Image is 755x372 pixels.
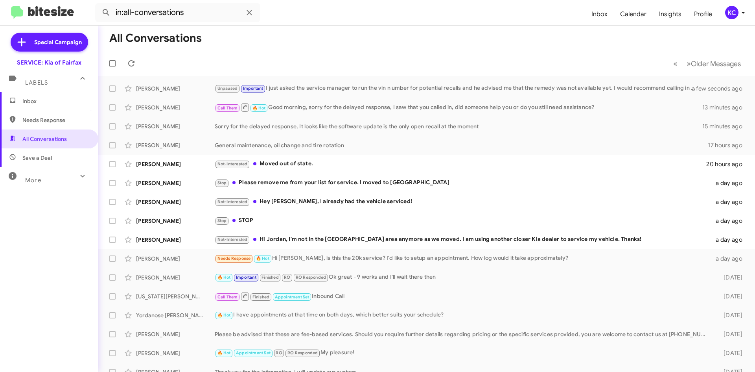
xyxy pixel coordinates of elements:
div: a day ago [711,236,749,244]
span: Call Them [217,105,238,111]
div: I just asked the service manager to run the vin n umber for potential recalls and he advised me t... [215,84,702,93]
div: [PERSON_NAME] [136,349,215,357]
div: a few seconds ago [702,85,749,93]
div: a day ago [711,198,749,206]
span: All Conversations [22,135,67,143]
div: a day ago [711,179,749,187]
div: [PERSON_NAME] [136,274,215,281]
div: Inbound Call [215,291,711,301]
div: [DATE] [711,274,749,281]
div: [PERSON_NAME] [136,104,215,111]
span: Not-Interested [217,237,248,242]
div: [DATE] [711,292,749,300]
span: Finished [261,275,279,280]
div: [PERSON_NAME] [136,122,215,130]
div: Ok great - 9 works and I'll wait there then [215,273,711,282]
div: I have appointments at that time on both days, which better suits your schedule? [215,311,711,320]
h1: All Conversations [109,32,202,44]
span: Older Messages [691,59,741,68]
span: Appointment Set [275,294,309,300]
div: Hi [PERSON_NAME], is this the 20k service? I'd like to setup an appointment. How log would it tak... [215,254,711,263]
span: RO Responded [296,275,326,280]
div: Good morning, sorry for the delayed response, I saw that you called in, did someone help you or d... [215,102,702,112]
div: 20 hours ago [706,160,749,168]
a: Insights [653,3,688,26]
span: Stop [217,180,227,185]
span: 🔥 Hot [217,313,231,318]
span: 🔥 Hot [252,105,266,111]
span: 🔥 Hot [217,275,231,280]
div: [US_STATE][PERSON_NAME] [136,292,215,300]
span: Save a Deal [22,154,52,162]
span: RO Responded [287,350,318,355]
span: Inbox [22,97,89,105]
span: Appointment Set [236,350,271,355]
div: Moved out of state. [215,159,706,168]
span: Important [243,86,263,91]
a: Special Campaign [11,33,88,52]
span: Finished [252,294,270,300]
div: [PERSON_NAME] [136,179,215,187]
span: Stop [217,218,227,223]
div: 17 hours ago [708,141,749,149]
span: Needs Response [22,116,89,124]
span: Not-Interested [217,199,248,204]
nav: Page navigation example [669,56,746,72]
input: Search [95,3,260,22]
div: [PERSON_NAME] [136,236,215,244]
span: « [673,59,678,68]
div: SERVICE: Kia of Fairfax [17,59,81,67]
span: Special Campaign [34,38,82,46]
a: Profile [688,3,718,26]
div: Yordanose [PERSON_NAME] [136,311,215,319]
span: » [687,59,691,68]
div: [PERSON_NAME] [136,198,215,206]
a: Calendar [614,3,653,26]
span: RO [284,275,290,280]
div: 15 minutes ago [702,122,749,130]
div: Sorry for the delayed response, It looks like the software update is the only open recall at the ... [215,122,702,130]
div: [PERSON_NAME] [136,85,215,93]
button: Previous [668,56,682,72]
button: Next [682,56,746,72]
div: [PERSON_NAME] [136,330,215,338]
span: Not-Interested [217,161,248,167]
div: 13 minutes ago [702,104,749,111]
span: Labels [25,79,48,86]
div: [DATE] [711,311,749,319]
div: [PERSON_NAME] [136,217,215,225]
span: Important [236,275,256,280]
span: Call Them [217,294,238,300]
div: Please be advised that these are fee-based services. Should you require further details regarding... [215,330,711,338]
span: Needs Response [217,256,251,261]
div: Hey [PERSON_NAME], I already had the vehicle serviced! [215,197,711,206]
span: 🔥 Hot [256,256,269,261]
div: Hi Jordan, I'm not in the [GEOGRAPHIC_DATA] area anymore as we moved. I am using another closer K... [215,235,711,244]
div: KC [725,6,738,19]
span: More [25,177,41,184]
div: STOP [215,216,711,225]
div: a day ago [711,217,749,225]
div: [PERSON_NAME] [136,160,215,168]
div: My pleasure! [215,348,711,357]
span: 🔥 Hot [217,350,231,355]
span: Unpaused [217,86,238,91]
div: General maintenance, oil change and tire rotation [215,141,708,149]
span: RO [276,350,282,355]
button: KC [718,6,746,19]
div: a day ago [711,255,749,263]
div: [DATE] [711,349,749,357]
div: [DATE] [711,330,749,338]
div: [PERSON_NAME] [136,255,215,263]
div: Please remove me from your list for service. I moved to [GEOGRAPHIC_DATA] [215,178,711,187]
a: Inbox [585,3,614,26]
div: [PERSON_NAME] [136,141,215,149]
